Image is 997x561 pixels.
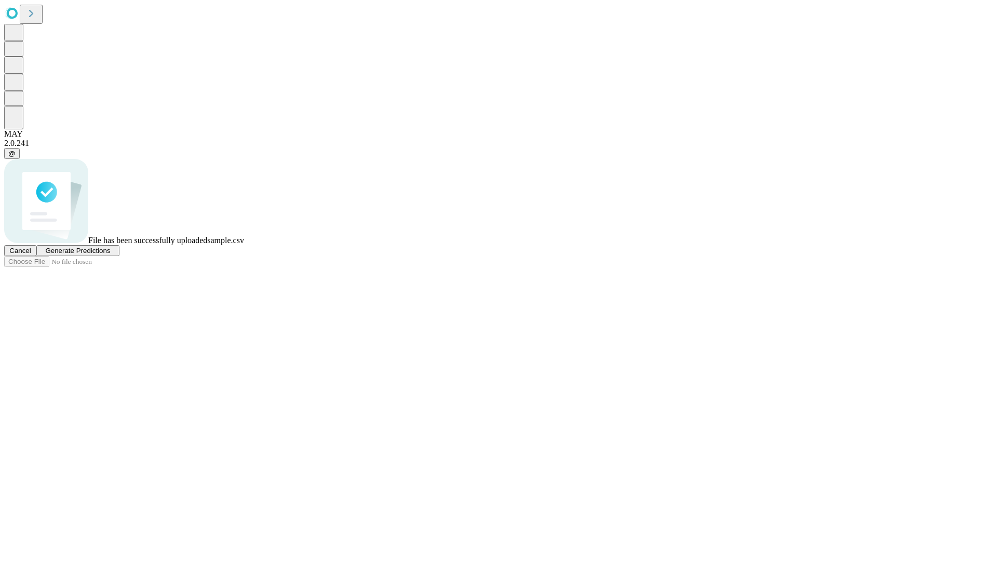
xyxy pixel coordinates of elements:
button: Generate Predictions [36,245,119,256]
div: MAY [4,129,993,139]
span: sample.csv [207,236,244,245]
div: 2.0.241 [4,139,993,148]
span: Generate Predictions [45,247,110,255]
span: Cancel [9,247,31,255]
span: @ [8,150,16,157]
button: Cancel [4,245,36,256]
span: File has been successfully uploaded [88,236,207,245]
button: @ [4,148,20,159]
